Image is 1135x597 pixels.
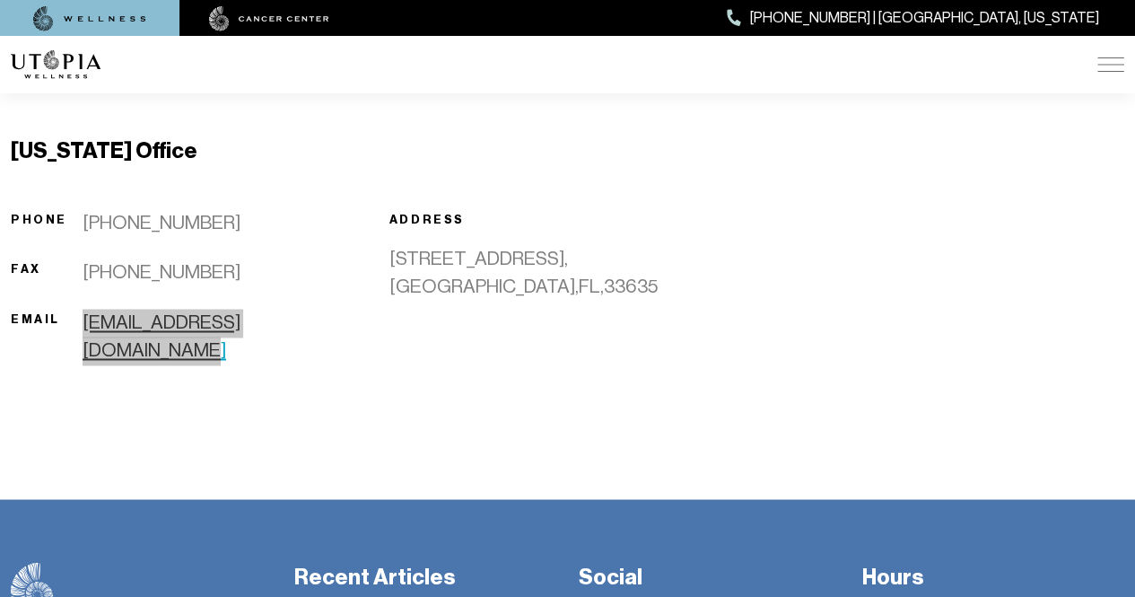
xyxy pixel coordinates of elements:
img: wellness [33,6,146,31]
h3: Hours [862,562,1124,592]
h3: Recent Articles [294,562,556,592]
span: Email [11,309,83,365]
img: logo [11,50,100,79]
a: [EMAIL_ADDRESS][DOMAIN_NAME] [83,309,368,365]
span: Phone [11,209,83,238]
img: icon-hamburger [1097,57,1124,72]
div: [PHONE_NUMBER] [83,259,240,287]
a: [PHONE_NUMBER] [83,209,240,238]
div: Address [389,209,746,231]
h3: Social [579,562,841,592]
div: [STREET_ADDRESS], [GEOGRAPHIC_DATA], FL, 33635 [389,245,568,302]
a: [STREET_ADDRESS],[GEOGRAPHIC_DATA],FL,33635 [389,245,746,302]
span: [PHONE_NUMBER] | [GEOGRAPHIC_DATA], [US_STATE] [750,6,1099,30]
a: [PHONE_NUMBER] | [GEOGRAPHIC_DATA], [US_STATE] [727,6,1099,30]
img: cancer center [209,6,329,31]
h3: [US_STATE] Office [11,136,1124,166]
span: Fax [11,259,83,287]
